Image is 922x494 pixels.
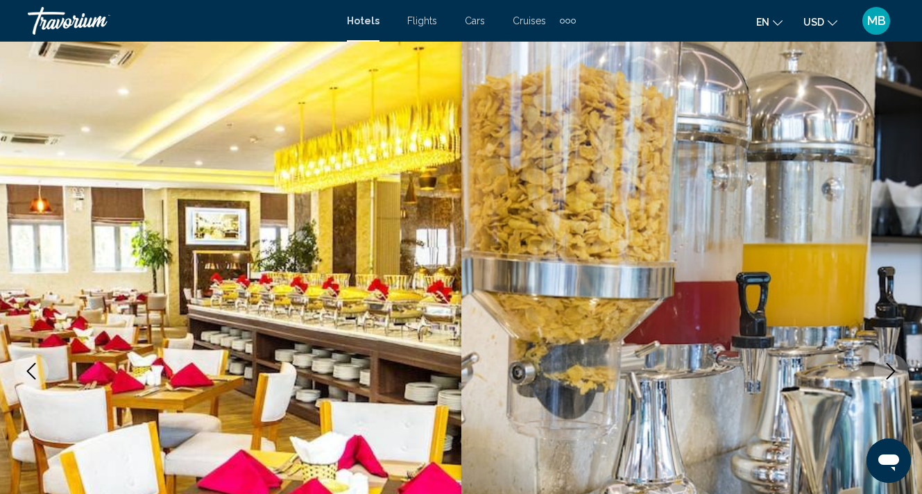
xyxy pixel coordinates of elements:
a: Cars [465,15,485,26]
button: Next image [873,354,908,389]
a: Travorium [28,7,333,35]
span: en [756,17,769,28]
a: Hotels [347,15,379,26]
span: USD [803,17,824,28]
span: MB [867,14,886,28]
button: Change currency [803,12,837,32]
button: Extra navigation items [560,10,576,32]
a: Cruises [513,15,546,26]
button: User Menu [858,6,894,35]
a: Flights [407,15,437,26]
button: Change language [756,12,783,32]
button: Previous image [14,354,49,389]
iframe: Кнопка запуска окна обмена сообщениями [866,438,911,483]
